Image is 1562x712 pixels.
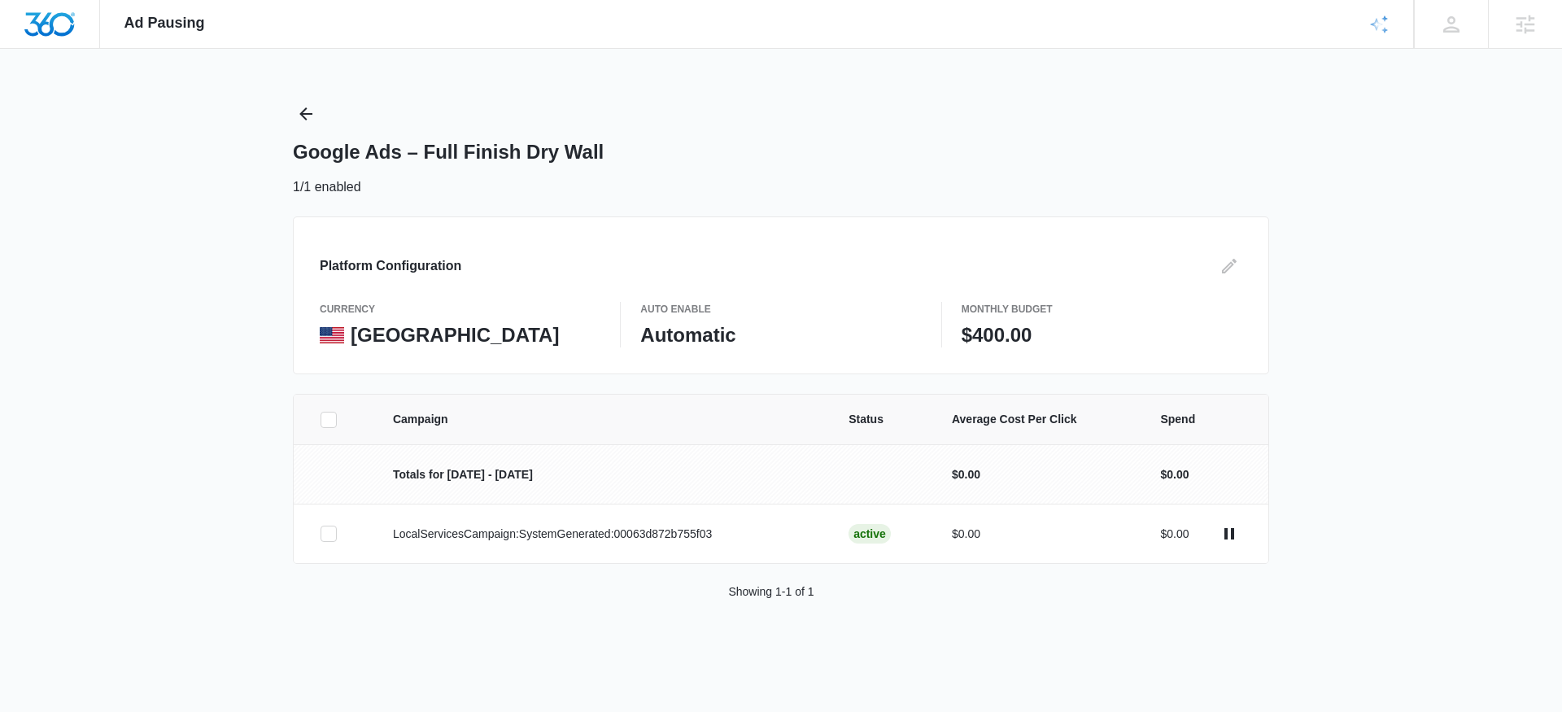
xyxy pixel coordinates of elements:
h3: Platform Configuration [320,256,461,276]
p: Automatic [640,323,921,347]
p: $400.00 [962,323,1242,347]
span: Ad Pausing [124,15,205,32]
p: 1/1 enabled [293,177,361,197]
div: Active [849,524,891,544]
p: currency [320,302,600,317]
p: $0.00 [1160,466,1189,483]
span: Campaign [393,411,809,428]
button: Back [293,101,319,127]
img: United States [320,327,344,343]
p: LocalServicesCampaign:SystemGenerated:00063d872b755f03 [393,526,809,543]
p: Monthly Budget [962,302,1242,317]
button: Edit [1216,253,1242,279]
p: Showing 1-1 of 1 [728,583,814,601]
p: Auto Enable [640,302,921,317]
span: Average Cost Per Click [952,411,1121,428]
button: actions.pause [1216,521,1242,547]
span: Spend [1160,411,1242,428]
p: [GEOGRAPHIC_DATA] [351,323,559,347]
p: $0.00 [1160,526,1189,543]
p: $0.00 [952,526,1121,543]
h1: Google Ads – Full Finish Dry Wall [293,140,604,164]
p: $0.00 [952,466,1121,483]
p: Totals for [DATE] - [DATE] [393,466,809,483]
span: Status [849,411,913,428]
